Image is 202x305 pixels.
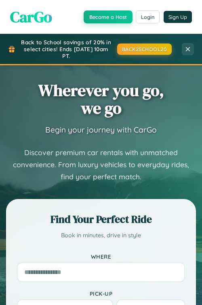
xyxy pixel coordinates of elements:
button: BACK2SCHOOL20 [117,44,172,55]
label: Pick-up [17,290,185,297]
span: Back to School savings of 20% in select cities! Ends [DATE] 10am PT. [19,39,113,59]
h1: Wherever you go, we go [38,81,164,117]
p: Book in minutes, drive in style [17,230,185,241]
span: CarGo [10,6,52,27]
label: Where [17,253,185,260]
button: Become a Host [84,10,133,23]
p: Discover premium car rentals with unmatched convenience. From luxury vehicles to everyday rides, ... [6,147,196,183]
h2: Find Your Perfect Ride [17,212,185,226]
button: Login [136,10,160,23]
button: Sign Up [164,11,192,23]
h3: Begin your journey with CarGo [45,125,157,135]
